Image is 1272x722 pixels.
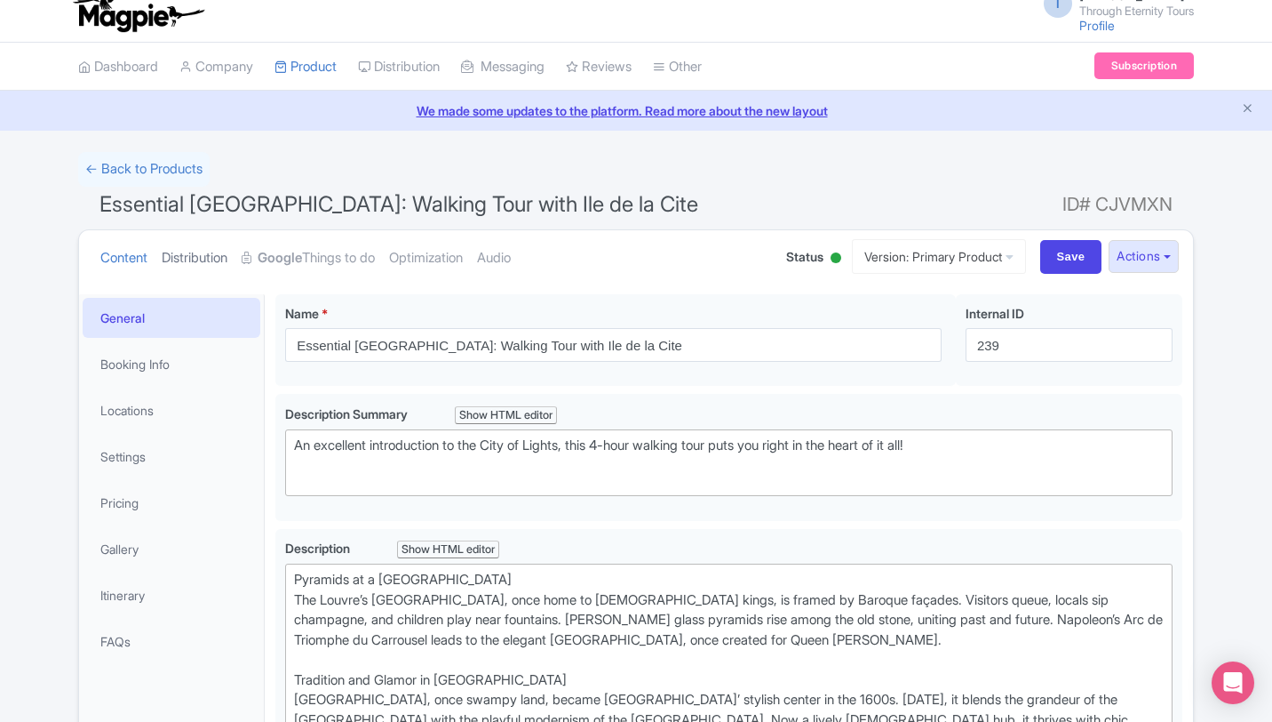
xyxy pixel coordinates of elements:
a: Content [100,230,147,286]
small: Through Eternity Tours [1079,5,1194,17]
span: Essential [GEOGRAPHIC_DATA]: Walking Tour with Ile de la Cite [99,191,698,217]
a: Locations [83,390,260,430]
a: ← Back to Products [78,152,210,187]
a: Profile [1079,18,1115,33]
a: Booking Info [83,344,260,384]
a: Gallery [83,529,260,569]
a: Pricing [83,483,260,523]
a: Optimization [389,230,463,286]
a: Version: Primary Product [852,239,1026,274]
button: Close announcement [1241,100,1254,120]
span: Name [285,306,319,321]
a: We made some updates to the platform. Read more about the new layout [11,101,1261,120]
div: Open Intercom Messenger [1212,662,1254,704]
span: Internal ID [966,306,1024,321]
a: Subscription [1094,52,1194,79]
a: General [83,298,260,338]
div: Show HTML editor [455,406,557,425]
a: FAQs [83,622,260,662]
a: Reviews [566,43,632,92]
a: GoogleThings to do [242,230,375,286]
div: Active [827,245,845,273]
span: Status [786,247,823,266]
input: Save [1040,240,1102,274]
a: Audio [477,230,511,286]
a: Settings [83,437,260,477]
div: Show HTML editor [397,541,499,559]
a: Distribution [358,43,440,92]
span: Description Summary [285,406,410,421]
a: Dashboard [78,43,158,92]
a: Distribution [162,230,227,286]
span: Description [285,541,353,556]
a: Product [274,43,337,92]
a: Company [179,43,253,92]
strong: Google [258,248,302,269]
a: Other [653,43,702,92]
a: Messaging [461,43,545,92]
a: Itinerary [83,575,260,615]
span: ID# CJVMXN [1062,187,1173,222]
div: An excellent introduction to the City of Lights, this 4-hour walking tour puts you right in the h... [294,436,1164,476]
button: Actions [1109,240,1179,273]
